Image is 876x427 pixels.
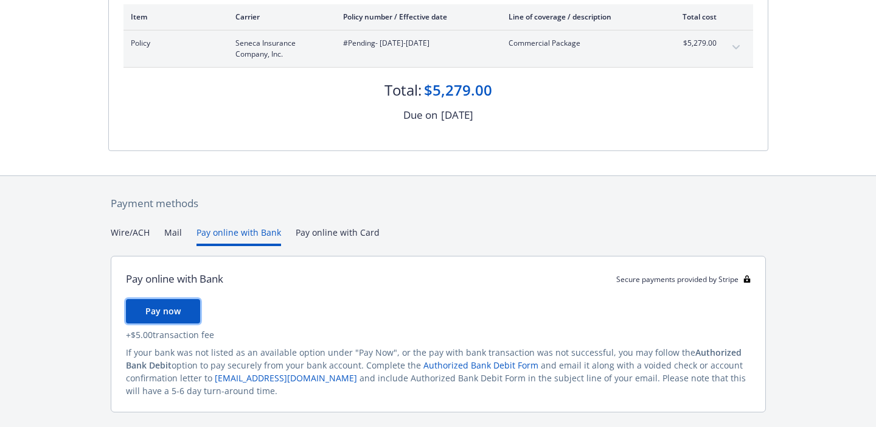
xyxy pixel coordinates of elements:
div: Pay online with Bank [126,271,223,287]
span: Commercial Package [509,38,652,49]
div: Carrier [235,12,324,22]
div: Payment methods [111,196,766,211]
div: $5,279.00 [424,80,492,101]
a: [EMAIL_ADDRESS][DOMAIN_NAME] [215,372,357,384]
span: Seneca Insurance Company, Inc. [235,38,324,60]
div: If your bank was not listed as an available option under "Pay Now", or the pay with bank transact... [126,346,751,397]
button: Wire/ACH [111,226,150,246]
button: Pay now [126,299,200,323]
button: Pay online with Card [296,226,380,246]
div: + $5.00 transaction fee [126,328,751,341]
span: Authorized Bank Debit [126,347,742,371]
div: PolicySeneca Insurance Company, Inc.#Pending- [DATE]-[DATE]Commercial Package$5,279.00expand content [123,30,753,67]
div: Secure payments provided by Stripe [616,274,751,284]
div: Due on [403,107,437,123]
span: Policy [131,38,216,49]
div: Total: [384,80,422,101]
div: Line of coverage / description [509,12,652,22]
div: Total cost [671,12,717,22]
div: Item [131,12,216,22]
a: Authorized Bank Debit Form [423,359,538,371]
button: Mail [164,226,182,246]
span: $5,279.00 [671,38,717,49]
button: Pay online with Bank [196,226,281,246]
span: #Pending - [DATE]-[DATE] [343,38,489,49]
div: Policy number / Effective date [343,12,489,22]
div: [DATE] [441,107,473,123]
button: expand content [726,38,746,57]
span: Pay now [145,305,181,317]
